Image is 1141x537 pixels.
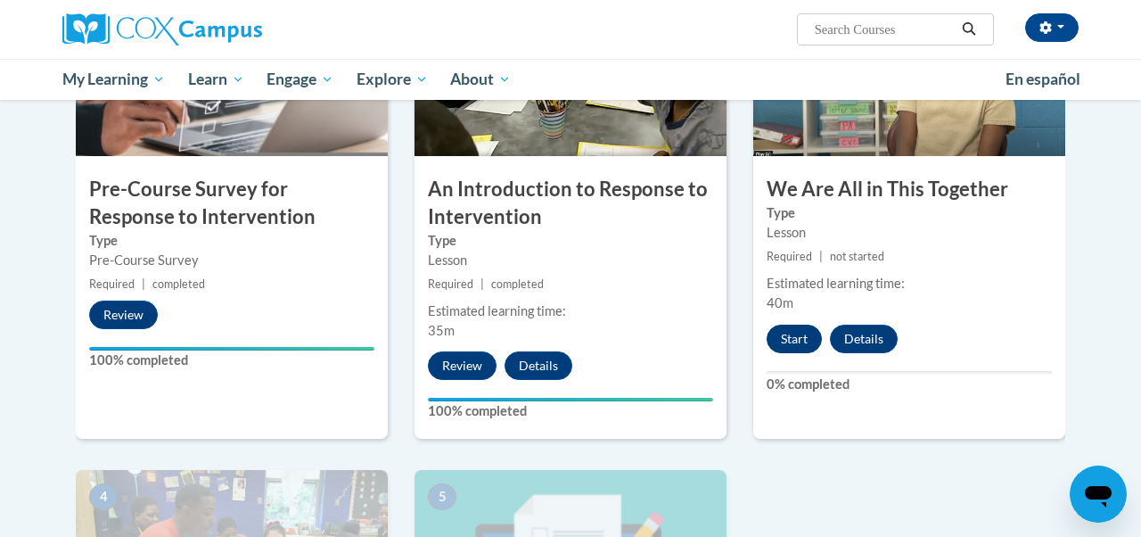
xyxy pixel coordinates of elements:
[188,69,244,90] span: Learn
[505,351,572,380] button: Details
[767,375,1052,394] label: 0% completed
[62,13,262,45] img: Cox Campus
[450,69,511,90] span: About
[176,59,256,100] a: Learn
[76,176,388,231] h3: Pre-Course Survey for Response to Intervention
[428,251,713,270] div: Lesson
[480,277,484,291] span: |
[89,483,118,510] span: 4
[428,231,713,251] label: Type
[62,13,383,45] a: Cox Campus
[753,176,1065,203] h3: We Are All in This Together
[767,274,1052,293] div: Estimated learning time:
[428,323,455,338] span: 35m
[89,277,135,291] span: Required
[767,295,793,310] span: 40m
[89,231,374,251] label: Type
[152,277,205,291] span: completed
[428,483,456,510] span: 5
[428,401,713,421] label: 100% completed
[1025,13,1079,42] button: Account Settings
[51,59,176,100] a: My Learning
[89,301,158,329] button: Review
[428,277,473,291] span: Required
[1006,70,1080,88] span: En español
[62,69,165,90] span: My Learning
[994,61,1092,98] a: En español
[813,19,956,40] input: Search Courses
[255,59,345,100] a: Engage
[267,69,333,90] span: Engage
[767,325,822,353] button: Start
[428,302,713,321] div: Estimated learning time:
[357,69,428,90] span: Explore
[830,250,884,263] span: not started
[345,59,439,100] a: Explore
[415,176,726,231] h3: An Introduction to Response to Intervention
[49,59,1092,100] div: Main menu
[767,223,1052,243] div: Lesson
[89,347,374,351] div: Your progress
[428,398,713,401] div: Your progress
[491,277,544,291] span: completed
[956,19,982,40] button: Search
[830,325,898,353] button: Details
[767,203,1052,223] label: Type
[89,351,374,370] label: 100% completed
[1070,466,1127,523] iframe: Button to launch messaging window
[142,277,145,291] span: |
[439,59,523,100] a: About
[819,250,823,263] span: |
[767,250,812,263] span: Required
[89,251,374,270] div: Pre-Course Survey
[428,351,497,380] button: Review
